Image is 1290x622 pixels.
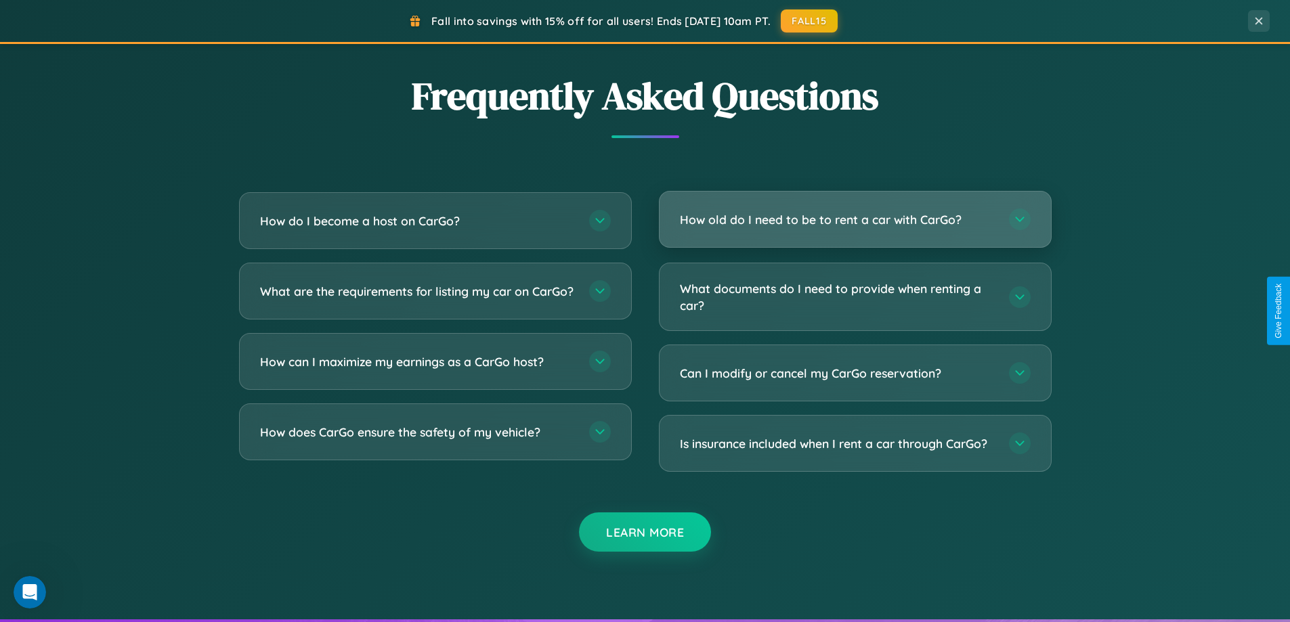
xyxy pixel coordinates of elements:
[239,70,1052,122] h2: Frequently Asked Questions
[260,213,576,229] h3: How do I become a host on CarGo?
[260,424,576,441] h3: How does CarGo ensure the safety of my vehicle?
[579,512,711,552] button: Learn More
[680,280,995,313] h3: What documents do I need to provide when renting a car?
[680,435,995,452] h3: Is insurance included when I rent a car through CarGo?
[260,283,576,300] h3: What are the requirements for listing my car on CarGo?
[260,353,576,370] h3: How can I maximize my earnings as a CarGo host?
[680,211,995,228] h3: How old do I need to be to rent a car with CarGo?
[781,9,838,32] button: FALL15
[14,576,46,608] iframe: Intercom live chat
[431,14,771,28] span: Fall into savings with 15% off for all users! Ends [DATE] 10am PT.
[680,365,995,382] h3: Can I modify or cancel my CarGo reservation?
[1274,284,1283,338] div: Give Feedback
